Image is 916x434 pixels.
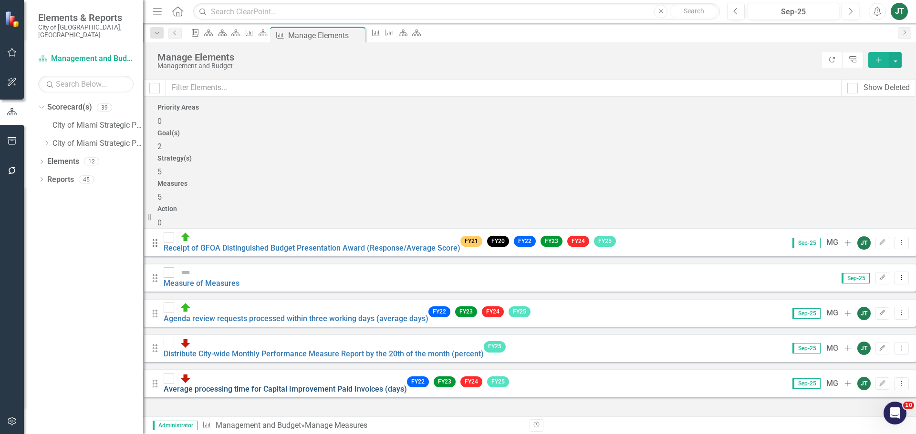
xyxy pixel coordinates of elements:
[460,236,482,247] span: FY21
[38,76,134,92] input: Search Below...
[792,238,821,248] span: Sep-25
[826,308,838,319] div: MG
[166,79,842,97] input: Filter Elements...
[52,120,143,131] a: City of Miami Strategic Plan
[460,376,482,387] span: FY24
[751,6,836,18] div: Sep-25
[157,155,902,162] h4: Strategy(s)
[428,306,450,317] span: FY22
[180,267,191,278] img: Not Defined
[157,130,902,137] h4: Goal(s)
[47,156,79,167] a: Elements
[509,306,531,317] span: FY25
[857,377,871,390] div: JT
[792,378,821,389] span: Sep-25
[484,341,506,352] span: FY25
[157,52,817,62] div: Manage Elements
[857,342,871,355] div: JT
[748,3,839,20] button: Sep-25
[826,343,838,354] div: MG
[407,376,429,387] span: FY22
[884,402,906,424] iframe: Intercom live chat
[52,138,143,149] a: City of Miami Strategic Plan (NEW)
[487,236,509,247] span: FY20
[157,180,902,187] h4: Measures
[514,236,536,247] span: FY22
[202,420,522,431] div: » Manage Measures
[97,103,112,111] div: 39
[157,218,162,227] span: 0
[164,314,428,323] a: Agenda review requests processed within three working days (average days)
[157,205,902,212] h4: Action
[857,236,871,250] div: JT
[826,378,838,389] div: MG
[153,421,198,430] span: Administrator
[567,236,589,247] span: FY24
[670,5,718,18] button: Search
[47,174,74,185] a: Reports
[47,102,92,113] a: Scorecard(s)
[180,232,191,243] img: On Target
[157,104,902,111] h4: Priority Areas
[903,402,914,409] span: 10
[164,384,407,394] a: Average processing time for Capital Improvement Paid Invoices (days)
[864,82,910,93] div: Show Deleted
[826,237,838,248] div: MG
[157,117,162,126] span: 0
[157,167,162,176] span: 5
[157,142,162,151] span: 2
[38,23,134,39] small: City of [GEOGRAPHIC_DATA], [GEOGRAPHIC_DATA]
[288,30,363,41] div: Manage Elements
[38,53,134,64] a: Management and Budget
[487,376,509,387] span: FY25
[157,192,162,202] span: 5
[482,306,504,317] span: FY24
[216,421,301,430] a: Management and Budget
[792,343,821,353] span: Sep-25
[157,62,817,70] div: Management and Budget
[84,158,99,166] div: 12
[38,12,134,23] span: Elements & Reports
[842,273,870,283] span: Sep-25
[180,373,191,384] img: Below Plan
[857,307,871,320] div: JT
[79,175,94,183] div: 45
[594,236,616,247] span: FY25
[193,3,720,20] input: Search ClearPoint...
[684,7,704,15] span: Search
[891,3,908,20] button: JT
[164,279,239,288] a: Measure of Measures
[541,236,562,247] span: FY23
[180,337,191,349] img: Below Plan
[455,306,477,317] span: FY23
[164,349,484,358] a: Distribute City-wide Monthly Performance Measure Report by the 20th of the month (percent)
[164,243,460,252] a: Receipt of GFOA Distinguished Budget Presentation Award (Response/Average Score)
[180,302,191,313] img: On Target
[434,376,456,387] span: FY23
[5,11,21,28] img: ClearPoint Strategy
[792,308,821,319] span: Sep-25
